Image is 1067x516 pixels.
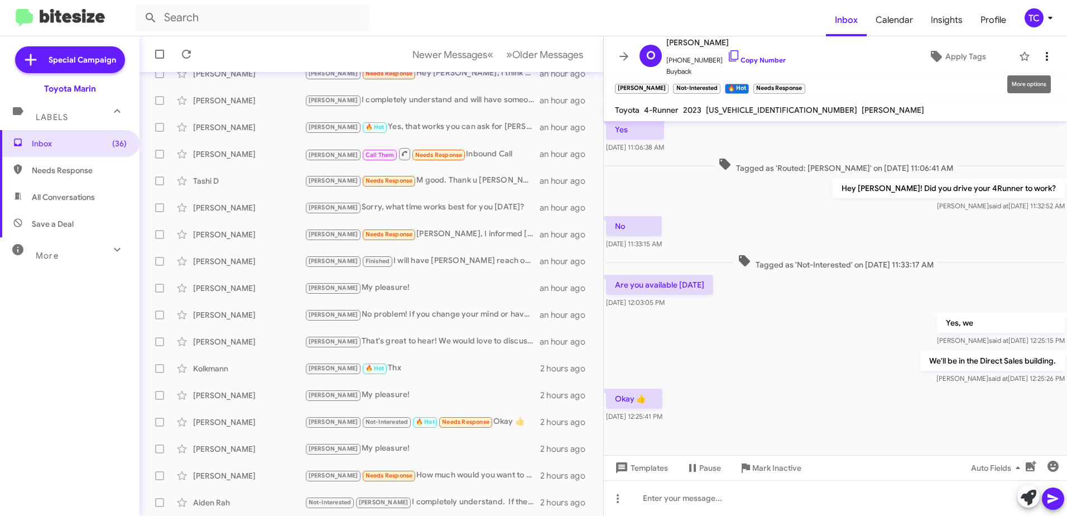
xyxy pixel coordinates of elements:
[32,138,127,149] span: Inbox
[540,68,594,79] div: an hour ago
[922,4,972,36] a: Insights
[412,49,487,61] span: Newer Messages
[305,255,540,267] div: I will have [PERSON_NAME] reach out to you
[753,84,805,94] small: Needs Response
[366,177,413,184] span: Needs Response
[606,298,665,307] span: [DATE] 12:03:05 PM
[606,389,662,409] p: Okay 👍
[309,391,358,399] span: [PERSON_NAME]
[193,309,305,321] div: [PERSON_NAME]
[193,68,305,79] div: [PERSON_NAME]
[937,336,1065,345] span: [PERSON_NAME] [DATE] 12:25:15 PM
[309,338,358,345] span: [PERSON_NAME]
[309,311,358,318] span: [PERSON_NAME]
[309,418,358,426] span: [PERSON_NAME]
[1015,8,1055,27] button: TC
[193,497,305,508] div: Aiden Rah
[305,335,540,348] div: That's great to hear! We would love to discuss the possibility of buying your 4Runner. Are you av...
[989,336,1008,345] span: said at
[666,49,786,66] span: [PHONE_NUMBER]
[309,472,358,479] span: [PERSON_NAME]
[900,46,1013,66] button: Apply Tags
[989,202,1008,210] span: said at
[540,390,594,401] div: 2 hours ago
[309,365,358,372] span: [PERSON_NAME]
[193,283,305,294] div: [PERSON_NAME]
[305,469,540,482] div: How much would you want to buy it for ?
[359,499,408,506] span: [PERSON_NAME]
[305,228,540,241] div: [PERSON_NAME], I informed [PERSON_NAME] about [DATE] that I was no longer interested in the RAV4....
[936,374,1065,383] span: [PERSON_NAME] [DATE] 12:25:26 PM
[366,257,390,265] span: Finished
[972,4,1015,36] a: Profile
[540,470,594,481] div: 2 hours ago
[135,4,369,31] input: Search
[699,458,721,478] span: Pause
[305,281,540,294] div: My pleasure!
[615,105,640,115] span: Toyota
[666,66,786,77] span: Buyback
[305,442,540,455] div: My pleasure!
[683,105,701,115] span: 2023
[406,43,590,66] nav: Page navigation example
[540,95,594,106] div: an hour ago
[604,458,677,478] button: Templates
[540,497,594,508] div: 2 hours ago
[937,313,1065,333] p: Yes, we
[193,417,305,428] div: [PERSON_NAME]
[606,120,664,140] p: Yes
[193,122,305,133] div: [PERSON_NAME]
[752,458,801,478] span: Mark Inactive
[366,365,384,372] span: 🔥 Hot
[606,240,662,248] span: [DATE] 11:33:15 AM
[862,105,924,115] span: [PERSON_NAME]
[32,192,95,203] span: All Conversations
[193,390,305,401] div: [PERSON_NAME]
[309,123,358,131] span: [PERSON_NAME]
[937,202,1065,210] span: [PERSON_NAME] [DATE] 11:32:52 AM
[1007,75,1051,93] div: More options
[606,216,662,236] p: No
[1025,8,1044,27] div: TC
[309,445,358,452] span: [PERSON_NAME]
[309,204,358,211] span: [PERSON_NAME]
[366,231,413,238] span: Needs Response
[193,336,305,347] div: [PERSON_NAME]
[506,47,512,61] span: »
[540,229,594,240] div: an hour ago
[305,67,540,80] div: Hey [PERSON_NAME], I think Toyotas are out of our budget right now for what we are looking for
[606,412,662,421] span: [DATE] 12:25:41 PM
[606,143,664,151] span: [DATE] 11:06:38 AM
[15,46,125,73] a: Special Campaign
[540,149,594,160] div: an hour ago
[512,49,583,61] span: Older Messages
[309,284,358,292] span: [PERSON_NAME]
[305,389,540,402] div: My pleasure!
[32,165,127,176] span: Needs Response
[962,458,1034,478] button: Auto Fields
[366,472,413,479] span: Needs Response
[309,231,358,238] span: [PERSON_NAME]
[714,157,958,174] span: Tagged as 'Routed: [PERSON_NAME]' on [DATE] 11:06:41 AM
[32,218,74,230] span: Save a Deal
[540,417,594,428] div: 2 hours ago
[499,43,590,66] button: Next
[305,415,540,428] div: Okay 👍
[305,308,540,321] div: No problem! If you change your mind or have any other vehicles in mind, feel free to reach out. W...
[677,458,730,478] button: Pause
[826,4,867,36] a: Inbox
[309,177,358,184] span: [PERSON_NAME]
[193,443,305,455] div: [PERSON_NAME]
[730,458,810,478] button: Mark Inactive
[706,105,857,115] span: [US_VEHICLE_IDENTIFICATION_NUMBER]
[540,336,594,347] div: an hour ago
[193,95,305,106] div: [PERSON_NAME]
[867,4,922,36] a: Calendar
[615,84,669,94] small: [PERSON_NAME]
[733,254,938,270] span: Tagged as 'Not-Interested' on [DATE] 11:33:17 AM
[442,418,489,426] span: Needs Response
